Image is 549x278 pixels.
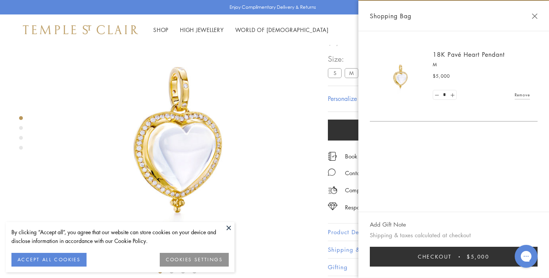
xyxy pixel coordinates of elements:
[11,253,87,267] button: ACCEPT ALL COOKIES
[328,224,526,241] button: Product Details
[153,25,329,35] nav: Main navigation
[23,25,138,34] img: Temple St. Clair
[370,220,406,229] button: Add Gift Note
[328,185,337,195] img: icon_delivery.svg
[370,230,538,240] p: Shipping & taxes calculated at checkout
[230,3,316,11] p: Enjoy Complimentary Delivery & Returns
[511,242,541,270] iframe: Gorgias live chat messenger
[19,114,23,156] div: Product gallery navigation
[328,241,526,258] button: Shipping & Returns
[418,252,452,261] span: Checkout
[345,68,358,78] label: M
[328,68,342,78] label: S
[370,11,411,21] span: Shopping Bag
[345,185,437,195] p: Complimentary Delivery and Returns
[345,168,406,178] div: Contact an Ambassador
[345,203,398,212] div: Responsible Sourcing
[433,72,450,80] span: $5,000
[11,228,229,245] div: By clicking “Accept all”, you agree that our website can store cookies on your device and disclos...
[377,53,423,99] img: P55141-PVHRT17
[433,90,441,100] a: Set quantity to 0
[328,94,509,103] h4: Personalize your Temple St. Clair jewel with complimentary engraving
[328,203,337,210] img: icon_sourcing.svg
[153,26,169,34] a: ShopShop
[328,120,500,141] button: Add to bag
[467,252,490,261] span: $5,000
[433,61,530,69] p: M
[532,13,538,19] button: Close Shopping Bag
[328,53,378,65] span: Size:
[328,168,335,176] img: MessageIcon-01_2.svg
[448,90,456,100] a: Set quantity to 2
[328,152,337,161] img: icon_appointment.svg
[235,26,329,34] a: World of [DEMOGRAPHIC_DATA]World of [DEMOGRAPHIC_DATA]
[370,247,538,267] button: Checkout $5,000
[328,259,526,276] button: Gifting
[345,152,400,160] a: Book an Appointment
[515,91,530,99] a: Remove
[180,26,224,34] a: High JewelleryHigh Jewellery
[433,50,505,59] a: 18K Pavé Heart Pendant
[160,253,229,267] button: COOKIES SETTINGS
